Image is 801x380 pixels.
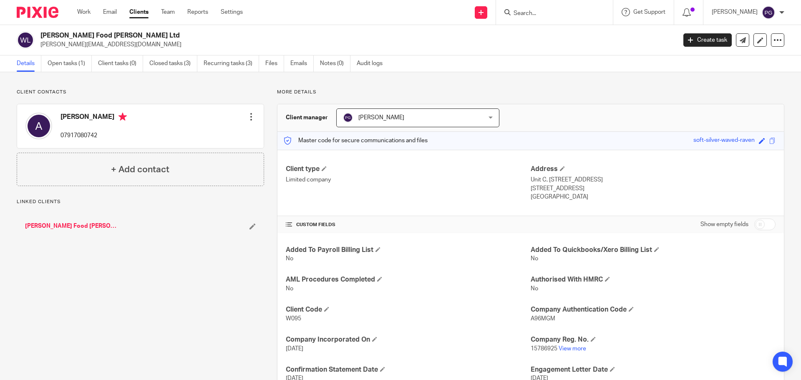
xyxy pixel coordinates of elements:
[284,136,428,145] p: Master code for secure communications and files
[286,365,531,374] h4: Confirmation Statement Date
[17,55,41,72] a: Details
[531,165,776,174] h4: Address
[531,193,776,201] p: [GEOGRAPHIC_DATA]
[111,163,169,176] h4: + Add contact
[286,165,531,174] h4: Client type
[531,335,776,344] h4: Company Reg. No.
[77,8,91,16] a: Work
[513,10,588,18] input: Search
[290,55,314,72] a: Emails
[60,131,127,140] p: 07917080742
[48,55,92,72] a: Open tasks (1)
[265,55,284,72] a: Files
[286,246,531,254] h4: Added To Payroll Billing List
[204,55,259,72] a: Recurring tasks (3)
[357,55,389,72] a: Audit logs
[187,8,208,16] a: Reports
[559,346,586,352] a: View more
[358,115,404,121] span: [PERSON_NAME]
[683,33,732,47] a: Create task
[531,246,776,254] h4: Added To Quickbooks/Xero Billing List
[531,305,776,314] h4: Company Authentication Code
[531,286,538,292] span: No
[700,220,748,229] label: Show empty fields
[25,222,117,230] a: [PERSON_NAME] Food [PERSON_NAME] Ltd
[221,8,243,16] a: Settings
[286,221,531,228] h4: CUSTOM FIELDS
[320,55,350,72] a: Notes (0)
[286,335,531,344] h4: Company Incorporated On
[40,40,671,49] p: [PERSON_NAME][EMAIL_ADDRESS][DOMAIN_NAME]
[60,113,127,123] h4: [PERSON_NAME]
[531,365,776,374] h4: Engagement Letter Date
[40,31,545,40] h2: [PERSON_NAME] Food [PERSON_NAME] Ltd
[531,316,555,322] span: A96MGM
[531,275,776,284] h4: Authorised With HMRC
[286,316,301,322] span: W095
[286,286,293,292] span: No
[531,346,557,352] span: 15786925
[531,256,538,262] span: No
[343,113,353,123] img: svg%3E
[129,8,149,16] a: Clients
[17,31,34,49] img: svg%3E
[531,176,776,184] p: Unit C, [STREET_ADDRESS]
[149,55,197,72] a: Closed tasks (3)
[286,275,531,284] h4: AML Procedures Completed
[17,199,264,205] p: Linked clients
[633,9,665,15] span: Get Support
[277,89,784,96] p: More details
[531,184,776,193] p: [STREET_ADDRESS]
[25,113,52,139] img: svg%3E
[17,7,58,18] img: Pixie
[286,305,531,314] h4: Client Code
[286,176,531,184] p: Limited company
[161,8,175,16] a: Team
[17,89,264,96] p: Client contacts
[286,256,293,262] span: No
[98,55,143,72] a: Client tasks (0)
[103,8,117,16] a: Email
[118,113,127,121] i: Primary
[693,136,755,146] div: soft-silver-waved-raven
[286,113,328,122] h3: Client manager
[712,8,758,16] p: [PERSON_NAME]
[286,346,303,352] span: [DATE]
[762,6,775,19] img: svg%3E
